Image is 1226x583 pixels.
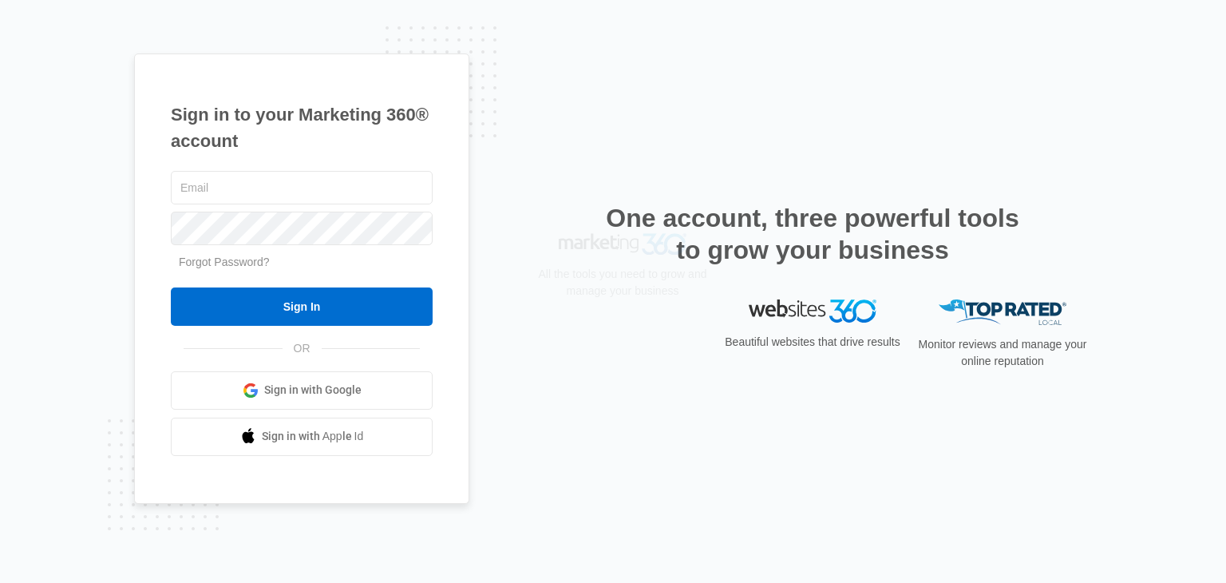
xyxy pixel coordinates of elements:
[601,202,1024,266] h2: One account, three powerful tools to grow your business
[171,288,433,326] input: Sign In
[171,418,433,456] a: Sign in with Apple Id
[283,340,322,357] span: OR
[913,336,1092,370] p: Monitor reviews and manage your online reputation
[749,299,876,323] img: Websites 360
[939,299,1066,326] img: Top Rated Local
[559,299,686,322] img: Marketing 360
[533,332,712,366] p: All the tools you need to grow and manage your business
[264,382,362,399] span: Sign in with Google
[262,428,364,445] span: Sign in with Apple Id
[171,101,433,154] h1: Sign in to your Marketing 360® account
[171,371,433,410] a: Sign in with Google
[179,256,270,268] a: Forgot Password?
[171,171,433,204] input: Email
[723,334,902,351] p: Beautiful websites that drive results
